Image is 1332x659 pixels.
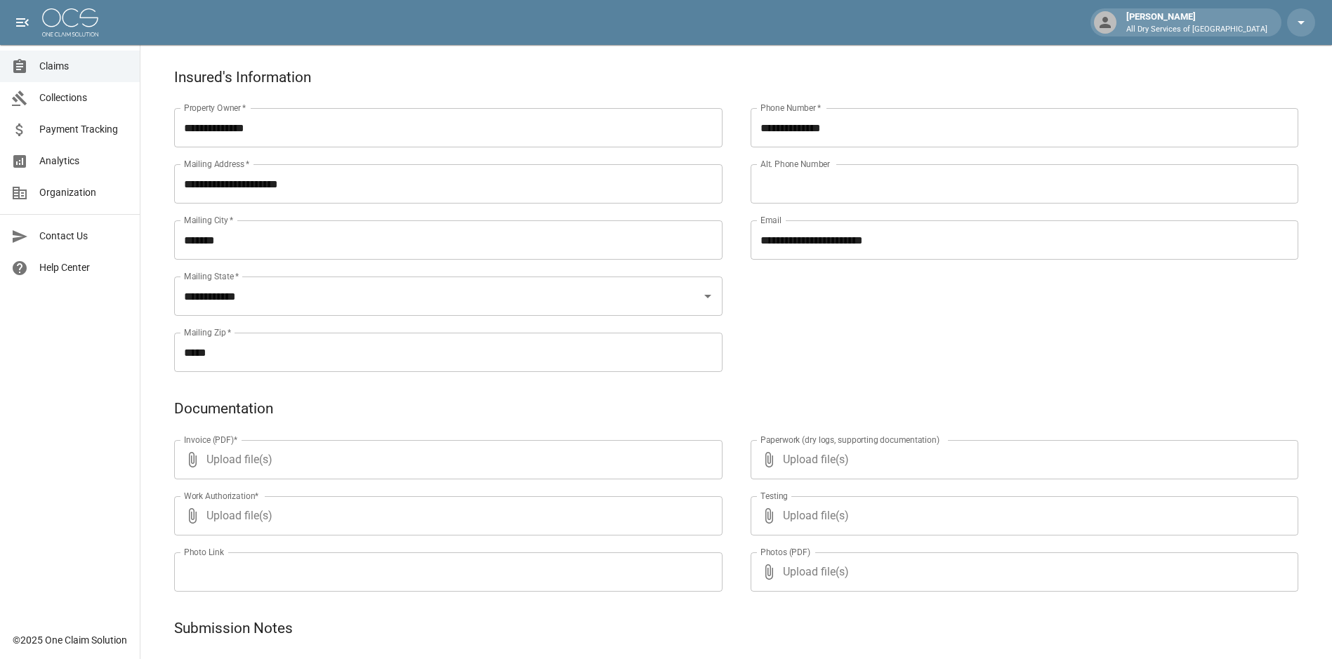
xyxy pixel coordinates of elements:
[760,158,830,170] label: Alt. Phone Number
[698,286,718,306] button: Open
[783,440,1261,479] span: Upload file(s)
[184,270,239,282] label: Mailing State
[184,326,232,338] label: Mailing Zip
[13,633,127,647] div: © 2025 One Claim Solution
[783,496,1261,535] span: Upload file(s)
[783,552,1261,592] span: Upload file(s)
[39,154,128,168] span: Analytics
[1121,10,1273,35] div: [PERSON_NAME]
[42,8,98,36] img: ocs-logo-white-transparent.png
[206,440,685,479] span: Upload file(s)
[184,214,234,226] label: Mailing City
[760,214,782,226] label: Email
[39,122,128,137] span: Payment Tracking
[184,102,246,114] label: Property Owner
[39,229,128,244] span: Contact Us
[8,8,37,36] button: open drawer
[760,434,939,446] label: Paperwork (dry logs, supporting documentation)
[184,434,238,446] label: Invoice (PDF)*
[184,490,259,502] label: Work Authorization*
[760,546,810,558] label: Photos (PDF)
[39,59,128,74] span: Claims
[39,91,128,105] span: Collections
[184,546,224,558] label: Photo Link
[1126,24,1267,36] p: All Dry Services of [GEOGRAPHIC_DATA]
[184,158,249,170] label: Mailing Address
[39,260,128,275] span: Help Center
[760,490,788,502] label: Testing
[39,185,128,200] span: Organization
[206,496,685,535] span: Upload file(s)
[760,102,821,114] label: Phone Number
